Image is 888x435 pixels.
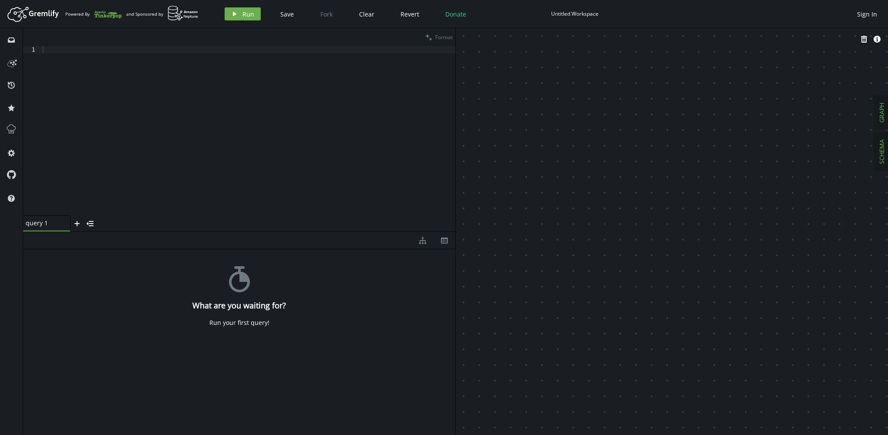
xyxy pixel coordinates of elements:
div: Powered By [65,7,122,22]
span: Format [435,33,453,41]
span: GRAPH [878,103,886,123]
span: Donate [445,10,466,18]
span: SCHEMA [878,139,886,164]
div: Untitled Workspace [551,10,599,17]
img: AWS Neptune [168,6,198,21]
button: Fork [313,7,340,20]
button: Clear [353,7,381,20]
button: Revert [394,7,426,20]
span: Clear [359,10,374,18]
span: Revert [400,10,419,18]
div: and Sponsored by [126,6,198,22]
div: Run your first query! [209,319,269,327]
span: Save [280,10,294,18]
span: Run [242,10,254,18]
button: Sign In [853,7,881,20]
span: Sign In [857,10,877,18]
span: query 1 [26,219,61,227]
h4: What are you waiting for? [192,301,286,310]
button: Format [423,28,455,46]
button: Donate [439,7,473,20]
button: Run [225,7,261,20]
span: Fork [320,10,333,18]
button: Save [274,7,300,20]
div: 1 [23,46,41,53]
